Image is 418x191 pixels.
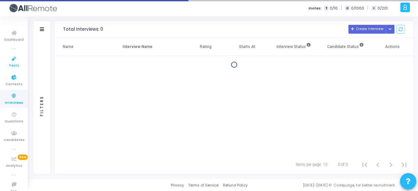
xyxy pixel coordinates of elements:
th: Starts At [227,38,268,56]
div: 0 of 0 [338,162,348,167]
span: C [345,6,349,11]
span: New [18,154,28,160]
button: Create Interview [348,25,386,34]
button: First page [358,158,371,171]
th: Rating [185,38,227,56]
a: Privacy [171,183,184,188]
img: logo [8,2,57,15]
a: Refund Policy [223,183,248,188]
div: 15 [323,162,328,167]
div: Filters [39,70,45,142]
div: Button group with nested dropdown [386,25,395,34]
span: | [367,5,368,11]
span: 0/10 [330,6,338,11]
button: Last page [397,158,410,171]
span: | [341,5,342,11]
th: Interview Status [268,38,320,56]
th: Candidate Status [320,38,371,56]
th: Interview Name [115,38,185,56]
span: Candidates [4,137,24,143]
span: Interviews [5,100,23,106]
div: Total Interviews: 0 [63,27,103,32]
span: T [324,6,329,11]
a: Terms of Service [188,183,218,188]
th: Actions [371,38,413,56]
th: Name [55,38,115,56]
button: Previous page [371,158,384,171]
span: I [372,6,376,11]
div: [DATE]-[DATE] © Codejudge, for better recruitment. [248,183,410,188]
span: Contests [6,82,22,87]
label: Invites: [309,6,322,11]
span: Dashboard [4,37,24,43]
span: Tests [9,63,19,69]
span: Analytics [6,163,22,169]
span: Questions [5,119,23,124]
button: Next page [384,158,397,171]
span: 0/1000 [351,6,364,11]
div: Items per page: [296,162,322,167]
span: 0/201 [378,6,388,11]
